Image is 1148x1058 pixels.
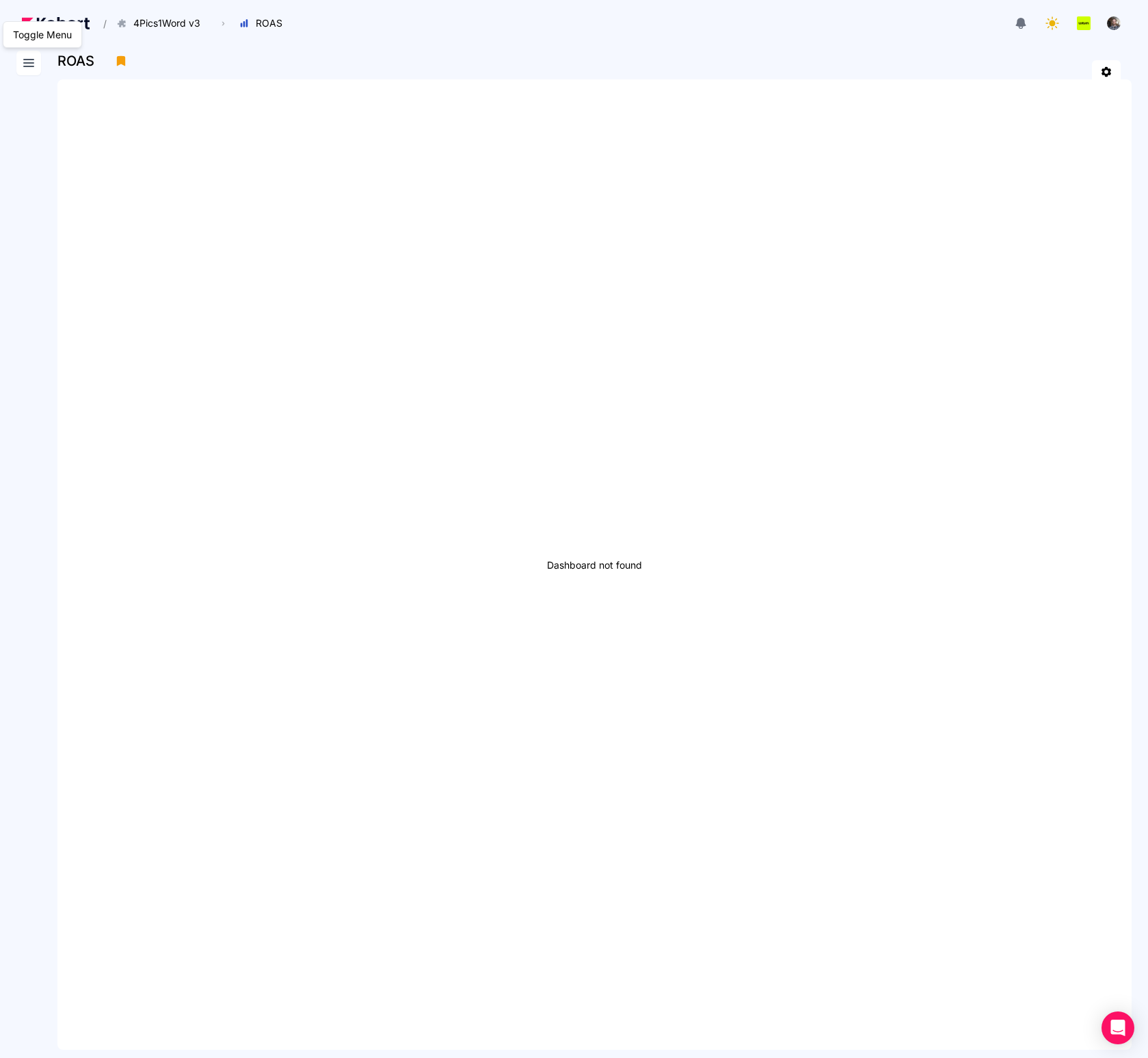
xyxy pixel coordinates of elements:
img: logo_Lotum_Logo_20240521114851236074.png [1077,16,1091,30]
div: Open Intercom Messenger [1102,1011,1134,1044]
span: / [92,16,107,31]
span: Dashboard not found [547,558,642,572]
span: 4Pics1Word v3 [133,16,200,30]
h3: ROAS [57,54,103,68]
button: 4Pics1Word v3 [109,12,215,35]
div: Toggle Menu [10,25,75,44]
span: › [219,18,228,29]
img: Kohort logo [22,17,90,29]
button: ROAS [232,12,297,35]
span: ROAS [256,16,282,30]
